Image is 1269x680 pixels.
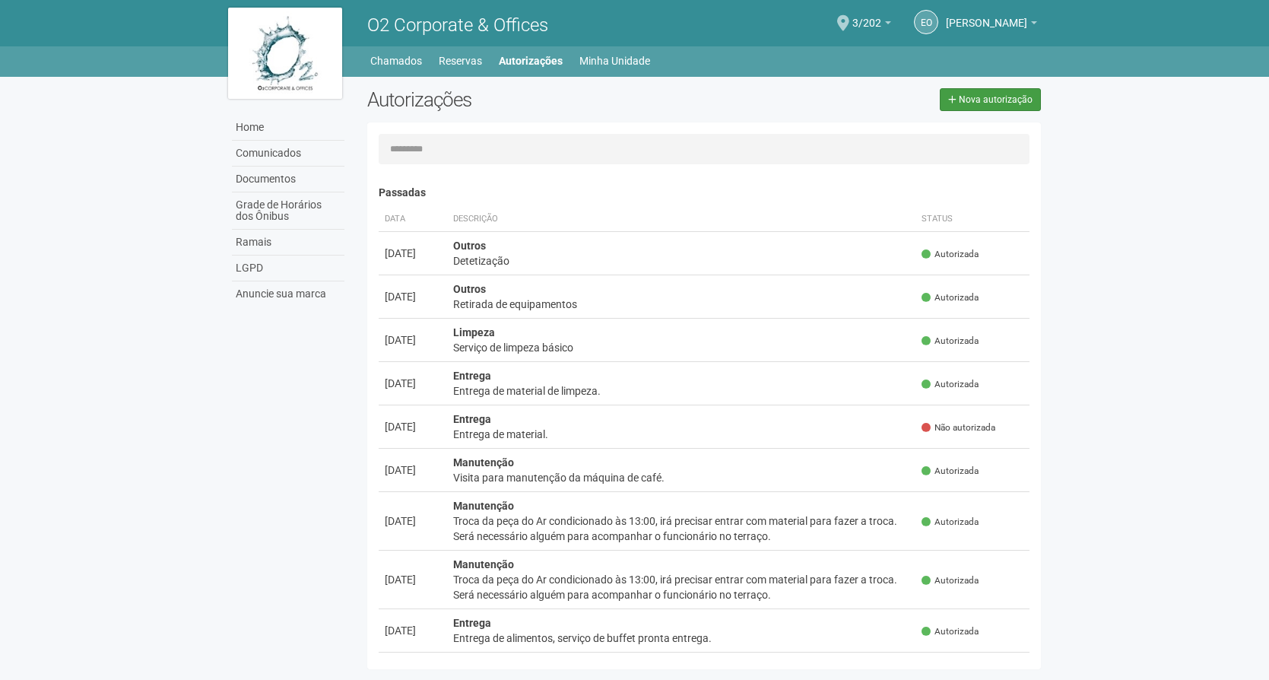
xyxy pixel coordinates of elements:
[959,94,1033,105] span: Nova autorização
[385,513,441,529] div: [DATE]
[453,617,491,629] strong: Entrega
[367,88,693,111] h2: Autorizações
[439,50,482,71] a: Reservas
[946,19,1037,31] a: [PERSON_NAME]
[453,297,910,312] div: Retirada de equipamentos
[453,500,514,512] strong: Manutenção
[453,340,910,355] div: Serviço de limpeza básico
[385,572,441,587] div: [DATE]
[922,378,979,391] span: Autorizada
[453,470,910,485] div: Visita para manutenção da máquina de café.
[453,283,486,295] strong: Outros
[385,246,441,261] div: [DATE]
[447,207,916,232] th: Descrição
[232,230,344,256] a: Ramais
[922,516,979,529] span: Autorizada
[940,88,1041,111] a: Nova autorização
[385,462,441,478] div: [DATE]
[453,572,910,602] div: Troca da peça do Ar condicionado às 13:00, irá precisar entrar com material para fazer a troca. S...
[453,413,491,425] strong: Entrega
[922,291,979,304] span: Autorizada
[379,187,1030,199] h4: Passadas
[385,332,441,348] div: [DATE]
[232,115,344,141] a: Home
[232,256,344,281] a: LGPD
[852,2,881,29] span: 3/202
[232,141,344,167] a: Comunicados
[579,50,650,71] a: Minha Unidade
[453,383,910,399] div: Entrega de material de limpeza.
[385,419,441,434] div: [DATE]
[453,513,910,544] div: Troca da peça do Ar condicionado às 13:00, irá precisar entrar com material para fazer a troca. S...
[385,376,441,391] div: [DATE]
[922,335,979,348] span: Autorizada
[922,625,979,638] span: Autorizada
[922,248,979,261] span: Autorizada
[922,465,979,478] span: Autorizada
[922,421,995,434] span: Não autorizada
[232,192,344,230] a: Grade de Horários dos Ônibus
[453,326,495,338] strong: Limpeza
[370,50,422,71] a: Chamados
[852,19,891,31] a: 3/202
[453,240,486,252] strong: Outros
[453,558,514,570] strong: Manutenção
[453,370,491,382] strong: Entrega
[232,167,344,192] a: Documentos
[499,50,563,71] a: Autorizações
[914,10,938,34] a: EO
[946,2,1027,29] span: Eduardo Oliveira Ebraico
[922,574,979,587] span: Autorizada
[453,456,514,469] strong: Manutenção
[379,207,447,232] th: Data
[367,14,548,36] span: O2 Corporate & Offices
[232,281,344,307] a: Anuncie sua marca
[385,623,441,638] div: [DATE]
[453,427,910,442] div: Entrega de material.
[453,631,910,646] div: Entrega de alimentos, serviço de buffet pronta entrega.
[915,207,1029,232] th: Status
[228,8,342,99] img: logo.jpg
[385,289,441,304] div: [DATE]
[453,253,910,269] div: Detetização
